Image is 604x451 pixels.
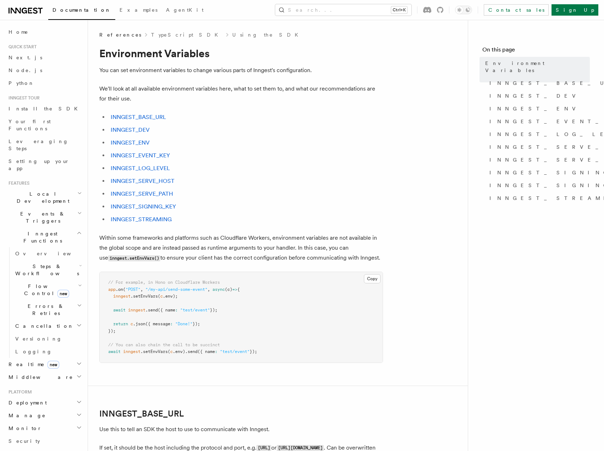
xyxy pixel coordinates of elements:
[12,322,74,330] span: Cancellation
[180,308,210,313] span: "test/event"
[487,128,590,141] a: INNGEST_LOG_LEVEL
[99,409,184,419] a: INNGEST_BASE_URL
[9,67,42,73] span: Node.js
[489,105,580,112] span: INNGEST_ENV
[485,60,590,74] span: Environment Variables
[487,141,590,153] a: INNGEST_SERVE_HOST
[487,179,590,192] a: INNGEST_SIGNING_KEY_FALLBACK
[9,106,82,112] span: Install the SDK
[128,308,145,313] span: inngest
[12,283,78,297] span: Flow Control
[15,251,88,256] span: Overview
[232,31,303,38] a: Using the SDK
[12,320,83,332] button: Cancellation
[482,57,590,77] a: Environment Variables
[175,321,193,326] span: "Done!"
[99,424,383,434] p: Use this to tell an SDK the host to use to communicate with Inngest.
[173,349,185,354] span: .env)
[162,2,208,19] a: AgentKit
[6,180,29,186] span: Features
[210,308,217,313] span: });
[48,361,59,369] span: new
[123,349,140,354] span: inngest
[115,2,162,19] a: Examples
[108,328,116,333] span: });
[99,65,383,75] p: You can set environment variables to change various parts of Inngest's configuration.
[133,321,145,326] span: .json
[12,300,83,320] button: Errors & Retries
[6,115,83,135] a: Your first Functions
[12,345,83,358] a: Logging
[6,371,83,384] button: Middleware
[6,102,83,115] a: Install the SDK
[487,102,590,115] a: INNGEST_ENV
[275,4,411,16] button: Search...Ctrl+K
[6,155,83,175] a: Setting up your app
[166,7,204,13] span: AgentKit
[6,389,32,395] span: Platform
[123,287,126,292] span: (
[12,332,83,345] a: Versioning
[111,152,170,159] a: INNGEST_EVENT_KEY
[6,95,40,101] span: Inngest tour
[364,274,381,283] button: Copy
[6,361,59,368] span: Realtime
[487,89,590,102] a: INNGEST_DEV
[108,349,121,354] span: await
[232,287,237,292] span: =>
[158,308,175,313] span: ({ name
[225,287,232,292] span: (c)
[151,31,222,38] a: TypeScript SDK
[9,438,40,444] span: Security
[6,435,83,447] a: Security
[12,263,79,277] span: Steps & Workflows
[12,280,83,300] button: Flow Controlnew
[108,280,220,285] span: // For example, in Hono on Cloudflare Workers
[277,445,324,451] code: [URL][DOMAIN_NAME]
[484,4,549,16] a: Contact sales
[6,412,46,419] span: Manage
[6,207,83,227] button: Events & Triggers
[145,321,170,326] span: ({ message
[256,445,271,451] code: [URL]
[99,47,383,60] h1: Environment Variables
[487,115,590,128] a: INNGEST_EVENT_KEY
[487,153,590,166] a: INNGEST_SERVE_PATH
[482,45,590,57] h4: On this page
[6,26,83,38] a: Home
[111,165,170,172] a: INNGEST_LOG_LEVEL
[175,308,178,313] span: :
[111,178,174,184] a: INNGEST_SERVE_HOST
[250,349,257,354] span: });
[6,358,83,371] button: Realtimenew
[6,425,42,432] span: Monitor
[9,80,34,86] span: Python
[9,119,51,131] span: Your first Functions
[185,349,198,354] span: .send
[6,396,83,409] button: Deployment
[111,216,172,223] a: INNGEST_STREAMING
[6,188,83,207] button: Local Development
[116,287,123,292] span: .on
[15,336,62,342] span: Versioning
[140,287,143,292] span: ,
[111,139,150,146] a: INNGEST_ENV
[168,349,170,354] span: (
[6,374,73,381] span: Middleware
[6,227,83,247] button: Inngest Functions
[6,399,47,406] span: Deployment
[489,92,580,99] span: INNGEST_DEV
[455,6,472,14] button: Toggle dark mode
[391,6,407,13] kbd: Ctrl+K
[6,64,83,77] a: Node.js
[12,260,83,280] button: Steps & Workflows
[9,28,28,36] span: Home
[9,158,70,171] span: Setting up your app
[140,349,168,354] span: .setEnvVars
[12,303,77,317] span: Errors & Retries
[99,233,383,263] p: Within some frameworks and platforms such as Cloudflare Workers, environment variables are not av...
[111,126,150,133] a: INNGEST_DEV
[487,192,590,205] a: INNGEST_STREAMING
[6,409,83,422] button: Manage
[108,287,116,292] span: app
